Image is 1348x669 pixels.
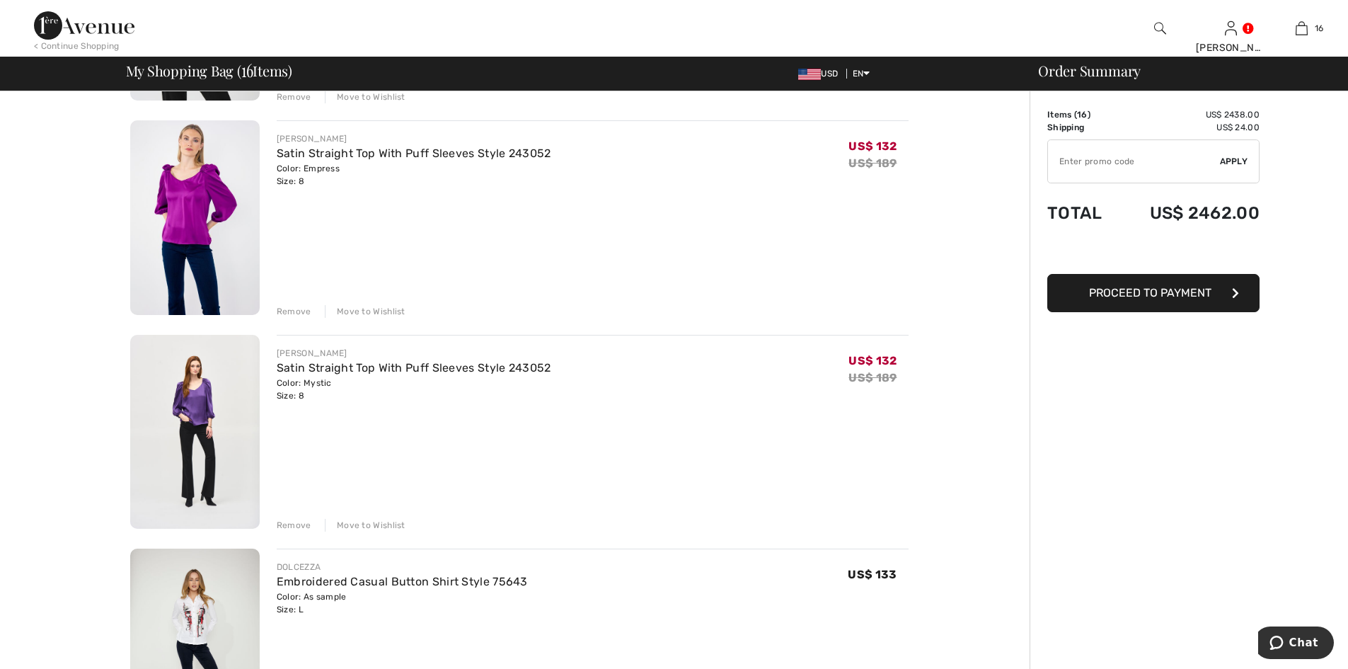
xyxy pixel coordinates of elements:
[1118,189,1260,237] td: US$ 2462.00
[34,11,134,40] img: 1ère Avenue
[848,568,897,581] span: US$ 133
[277,519,311,532] div: Remove
[1258,627,1334,662] iframe: Opens a widget where you can chat to one of our agents
[34,40,120,52] div: < Continue Shopping
[277,147,551,160] a: Satin Straight Top With Puff Sleeves Style 243052
[1118,121,1260,134] td: US$ 24.00
[277,561,528,573] div: DOLCEZZA
[1154,20,1166,37] img: search the website
[277,361,551,374] a: Satin Straight Top With Puff Sleeves Style 243052
[848,354,897,367] span: US$ 132
[848,156,897,170] s: US$ 189
[241,60,253,79] span: 16
[126,64,293,78] span: My Shopping Bag ( Items)
[130,335,260,530] img: Satin Straight Top With Puff Sleeves Style 243052
[277,590,528,616] div: Color: As sample Size: L
[277,132,551,145] div: [PERSON_NAME]
[1225,21,1237,35] a: Sign In
[1047,274,1260,312] button: Proceed to Payment
[798,69,843,79] span: USD
[1021,64,1340,78] div: Order Summary
[325,305,405,318] div: Move to Wishlist
[277,575,528,588] a: Embroidered Casual Button Shirt Style 75643
[1196,40,1265,55] div: [PERSON_NAME]
[1225,20,1237,37] img: My Info
[325,91,405,103] div: Move to Wishlist
[1048,140,1220,183] input: Promo code
[1047,237,1260,269] iframe: PayPal
[277,162,551,188] div: Color: Empress Size: 8
[1296,20,1308,37] img: My Bag
[130,120,260,315] img: Satin Straight Top With Puff Sleeves Style 243052
[1047,189,1118,237] td: Total
[1047,121,1118,134] td: Shipping
[1315,22,1324,35] span: 16
[848,139,897,153] span: US$ 132
[277,91,311,103] div: Remove
[277,347,551,360] div: [PERSON_NAME]
[798,69,821,80] img: US Dollar
[277,377,551,402] div: Color: Mystic Size: 8
[1220,155,1248,168] span: Apply
[853,69,870,79] span: EN
[325,519,405,532] div: Move to Wishlist
[1118,108,1260,121] td: US$ 2438.00
[1267,20,1336,37] a: 16
[1047,108,1118,121] td: Items ( )
[277,305,311,318] div: Remove
[1089,286,1211,299] span: Proceed to Payment
[1077,110,1088,120] span: 16
[848,371,897,384] s: US$ 189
